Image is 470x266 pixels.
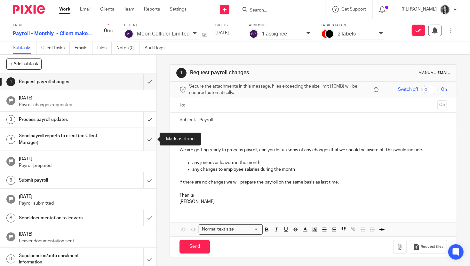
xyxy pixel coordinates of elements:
[19,131,98,147] h1: Send payroll reports to client (cc Client Manager)
[437,100,447,110] button: Cc
[179,117,196,123] label: Subject:
[410,240,447,254] button: Request files
[124,23,207,27] label: Client
[19,115,98,124] h1: Process payroll updates
[189,83,372,96] span: Secure the attachments in this message. Files exceeding the size limit (10MB) will be secured aut...
[236,226,259,233] input: Search for option
[80,6,91,12] a: Email
[215,23,241,27] label: Due by
[179,179,447,185] p: If there are no changes we will prepare the payroll on the same basis as last time.
[101,27,116,35] div: 0
[13,5,45,14] img: Pixie
[19,192,150,200] h1: [DATE]
[19,238,150,244] p: Leaver documentation sent
[215,31,229,35] span: [DATE]
[59,6,70,12] a: Work
[19,176,98,185] h1: Submit payroll
[107,29,113,33] small: /10
[179,240,210,254] input: Send
[6,176,15,185] div: 6
[249,8,307,13] input: Search
[176,68,187,78] div: 1
[418,70,450,75] div: Manual email
[6,135,15,144] div: 4
[124,6,134,12] a: Team
[41,42,70,54] a: Client tasks
[179,199,447,205] p: [PERSON_NAME]
[145,42,169,54] a: Audit logs
[6,77,15,86] div: 1
[321,23,385,27] label: Task status
[19,102,150,108] p: Payroll changes requested
[190,69,327,76] h1: Request payroll changes
[249,29,259,39] img: svg%3E
[100,6,114,12] a: Clients
[19,162,150,169] p: Payroll prepared
[137,31,190,37] p: Moon Collider Limited
[19,93,150,101] h1: [DATE]
[19,77,98,87] h1: Request payroll changes
[199,224,263,234] div: Search for option
[341,7,366,12] span: Get Support
[440,4,450,15] img: brodie%203%20small.jpg
[262,31,287,37] p: 1 assignee
[398,86,418,93] span: Switch off
[441,86,447,93] span: On
[19,200,150,207] p: Payroll submitted
[192,160,447,166] p: any joiners or leavers in the month
[179,192,447,199] p: Thanks
[179,147,447,153] p: We are getting ready to process payroll, can you let us know of any changes that we should be awa...
[19,154,150,162] h1: [DATE]
[6,214,15,223] div: 8
[13,42,36,54] a: Subtasks
[338,31,356,37] p: 2 labels
[144,6,160,12] a: Reports
[421,244,443,249] span: Request files
[170,6,187,12] a: Settings
[97,42,112,54] a: Files
[6,254,15,263] div: 10
[124,29,134,39] img: svg%3E
[179,102,187,108] label: To:
[249,23,313,27] label: Assignee
[116,42,140,54] a: Notes (0)
[13,23,93,27] label: Task
[19,230,150,238] h1: [DATE]
[19,213,98,223] h1: Send documentation to leavers
[200,226,235,233] span: Normal text size
[402,6,437,12] p: [PERSON_NAME]
[192,166,447,173] p: any changes to employee salaries during the month
[75,42,92,54] a: Emails
[6,115,15,124] div: 3
[6,59,42,69] button: + Add subtask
